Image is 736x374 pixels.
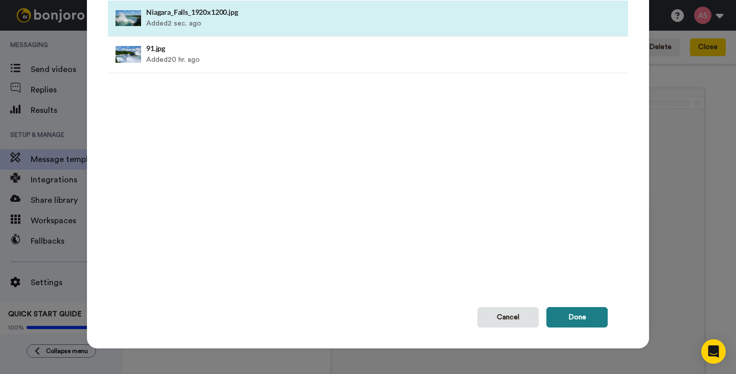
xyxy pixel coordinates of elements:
div: Open Intercom Messenger [701,339,726,364]
div: Added 2 sec. ago [146,6,490,31]
h4: 91.jpg [146,44,490,52]
h4: Niagara_Falls_1920x1200.jpg [146,8,490,16]
button: Cancel [477,307,539,328]
div: Added 20 hr. ago [146,42,490,67]
button: Done [546,307,608,328]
